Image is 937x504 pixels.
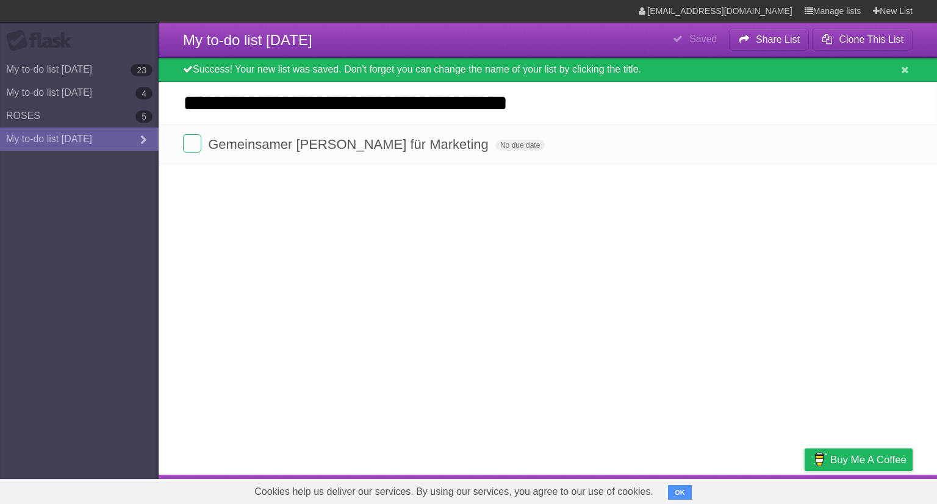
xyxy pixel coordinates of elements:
[839,34,903,45] b: Clone This List
[689,34,717,44] b: Saved
[642,478,668,501] a: About
[812,29,913,51] button: Clone This List
[729,29,810,51] button: Share List
[135,87,153,99] b: 4
[830,449,906,470] span: Buy me a coffee
[836,478,913,501] a: Suggest a feature
[747,478,774,501] a: Terms
[811,449,827,470] img: Buy me a coffee
[183,134,201,153] label: Done
[683,478,732,501] a: Developers
[668,485,692,500] button: OK
[242,480,666,504] span: Cookies help us deliver our services. By using our services, you agree to our use of cookies.
[135,110,153,123] b: 5
[789,478,820,501] a: Privacy
[159,58,937,82] div: Success! Your new list was saved. Don't forget you can change the name of your list by clicking t...
[131,64,153,76] b: 23
[208,137,492,152] span: Gemeinsamer [PERSON_NAME] für Marketing
[6,30,79,52] div: Flask
[495,140,545,151] span: No due date
[756,34,800,45] b: Share List
[183,32,312,48] span: My to-do list [DATE]
[805,448,913,471] a: Buy me a coffee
